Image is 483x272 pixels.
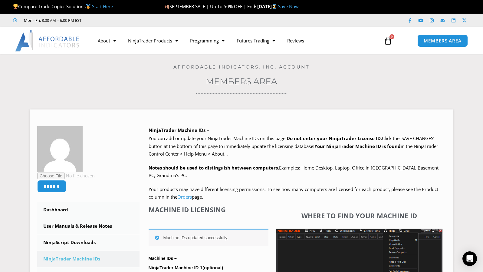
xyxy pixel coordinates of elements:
[13,3,113,9] span: Compare Trade Copier Solutions
[149,135,287,141] span: You can add or update your NinjaTrader Machine IDs on this page.
[165,4,169,9] img: 🍂
[257,3,278,9] strong: [DATE]
[149,256,177,261] strong: Machine IDs –
[287,135,382,141] b: Do not enter your NinjaTrader License ID.
[149,165,439,179] span: Examples: Home Desktop, Laptop, Office In [GEOGRAPHIC_DATA], Basement PC, Grandma’s PC.
[177,194,192,200] a: Orders
[281,34,310,48] a: Reviews
[92,34,377,48] nav: Menu
[149,165,279,171] strong: Notes should be used to distinguish between computers.
[149,135,438,157] span: Click the ‘SAVE CHANGES’ button at the bottom of this page to immediately update the licensing da...
[276,212,442,220] h4: Where to find your Machine ID
[202,265,223,270] span: (optional)
[92,34,122,48] a: About
[37,251,140,267] a: NinjaTrader Machine IDs
[86,4,90,9] img: 🥇
[149,186,438,200] span: Your products may have different licensing permissions. To see how many computers are licensed fo...
[462,251,477,266] div: Open Intercom Messenger
[424,39,462,43] span: MEMBERS AREA
[37,218,140,234] a: User Manuals & Release Notes
[15,30,80,52] img: LogoAI | Affordable Indicators – NinjaTrader
[92,3,113,9] a: Start Here
[37,126,83,172] img: 32b16adae16850c31d31d1591d649602a09e4fd045e21418d8c2944d93627551
[314,143,401,149] strong: Your NinjaTrader Machine ID is found
[173,64,310,70] a: Affordable Indicators, Inc. Account
[272,4,277,9] img: ⌛
[122,34,184,48] a: NinjaTrader Products
[149,206,268,213] h4: Machine ID Licensing
[206,76,277,86] a: Members Area
[231,34,281,48] a: Futures Trading
[375,32,401,49] a: 0
[417,35,468,47] a: MEMBERS AREA
[90,17,181,23] iframe: Customer reviews powered by Trustpilot
[37,235,140,250] a: NinjaScript Downloads
[278,3,299,9] a: Save Now
[37,202,140,218] a: Dashboard
[389,34,394,39] span: 0
[13,4,18,9] img: 🏆
[184,34,231,48] a: Programming
[22,17,81,24] span: Mon - Fri: 8:00 AM – 6:00 PM EST
[149,127,209,133] b: NinjaTrader Machine IDs –
[164,3,257,9] span: SEPTEMBER SALE | Up To 50% OFF | Ends
[149,229,268,246] div: Machine IDs updated successfully.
